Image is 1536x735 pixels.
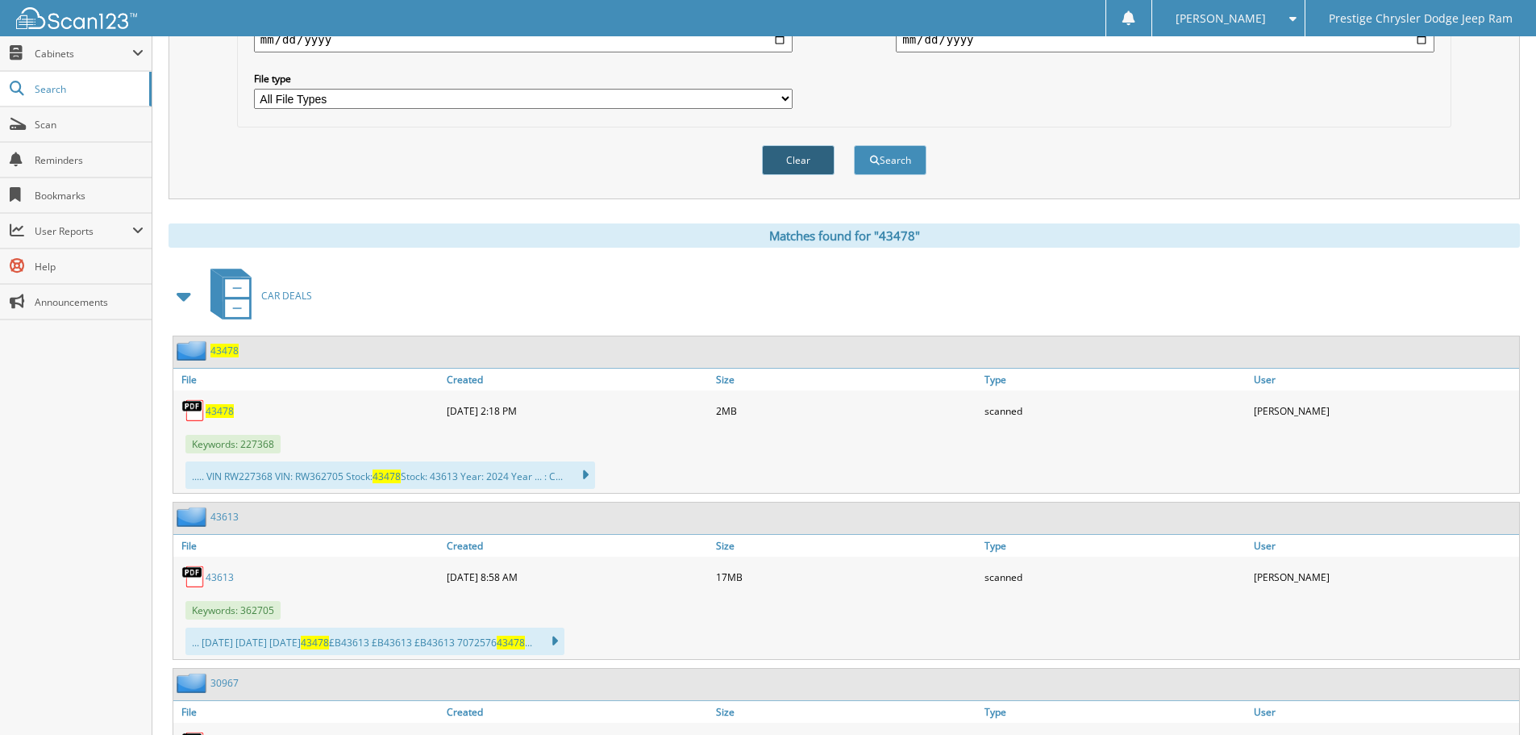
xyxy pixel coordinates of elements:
a: Size [712,369,981,390]
span: Reminders [35,153,144,167]
img: PDF.png [181,565,206,589]
img: folder2.png [177,673,210,693]
span: Keywords: 362705 [185,601,281,620]
label: File type [254,72,793,86]
div: [DATE] 8:58 AM [443,561,712,593]
a: Created [443,535,712,557]
button: Search [854,145,926,175]
span: Keywords: 227368 [185,435,281,453]
button: Clear [762,145,835,175]
a: 43613 [206,570,234,584]
div: [DATE] 2:18 PM [443,395,712,427]
img: scan123-logo-white.svg [16,7,137,29]
span: [PERSON_NAME] [1176,14,1266,23]
img: folder2.png [177,340,210,361]
input: start [254,27,793,52]
span: 43478 [373,470,401,483]
a: Size [712,701,981,723]
div: [PERSON_NAME] [1250,561,1519,593]
a: File [173,535,443,557]
div: 2MB [712,395,981,427]
a: File [173,369,443,390]
a: 43478 [206,404,234,418]
iframe: Chat Widget [1455,658,1536,735]
input: end [896,27,1434,52]
span: Cabinets [35,47,132,61]
a: 30967 [210,676,239,690]
a: Size [712,535,981,557]
img: PDF.png [181,399,206,423]
span: 43478 [301,636,329,649]
a: User [1250,701,1519,723]
span: Announcements [35,295,144,309]
span: Search [35,82,141,96]
span: Help [35,260,144,274]
a: Created [443,701,712,723]
span: 43478 [497,636,525,649]
div: Matches found for "43478" [169,223,1520,248]
a: File [173,701,443,723]
img: folder2.png [177,507,210,527]
span: User Reports [35,224,132,238]
div: 17MB [712,561,981,593]
span: CAR DEALS [261,289,312,303]
a: Type [980,701,1250,723]
span: Prestige Chrysler Dodge Jeep Ram [1329,14,1513,23]
a: Type [980,369,1250,390]
a: 43478 [210,344,239,357]
div: scanned [980,561,1250,593]
div: [PERSON_NAME] [1250,395,1519,427]
div: ... [DATE] [DATE] [DATE] £B43613 £B43613 £B43613 7072576 ... [185,628,564,655]
a: CAR DEALS [201,264,312,328]
a: Created [443,369,712,390]
span: Scan [35,118,144,132]
a: 43613 [210,510,239,524]
div: ..... VIN RW227368 VIN: RW362705 Stock: Stock: 43613 Year: 2024 Year ... : C... [185,461,595,489]
a: User [1250,369,1519,390]
div: scanned [980,395,1250,427]
a: User [1250,535,1519,557]
a: Type [980,535,1250,557]
span: Bookmarks [35,189,144,203]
